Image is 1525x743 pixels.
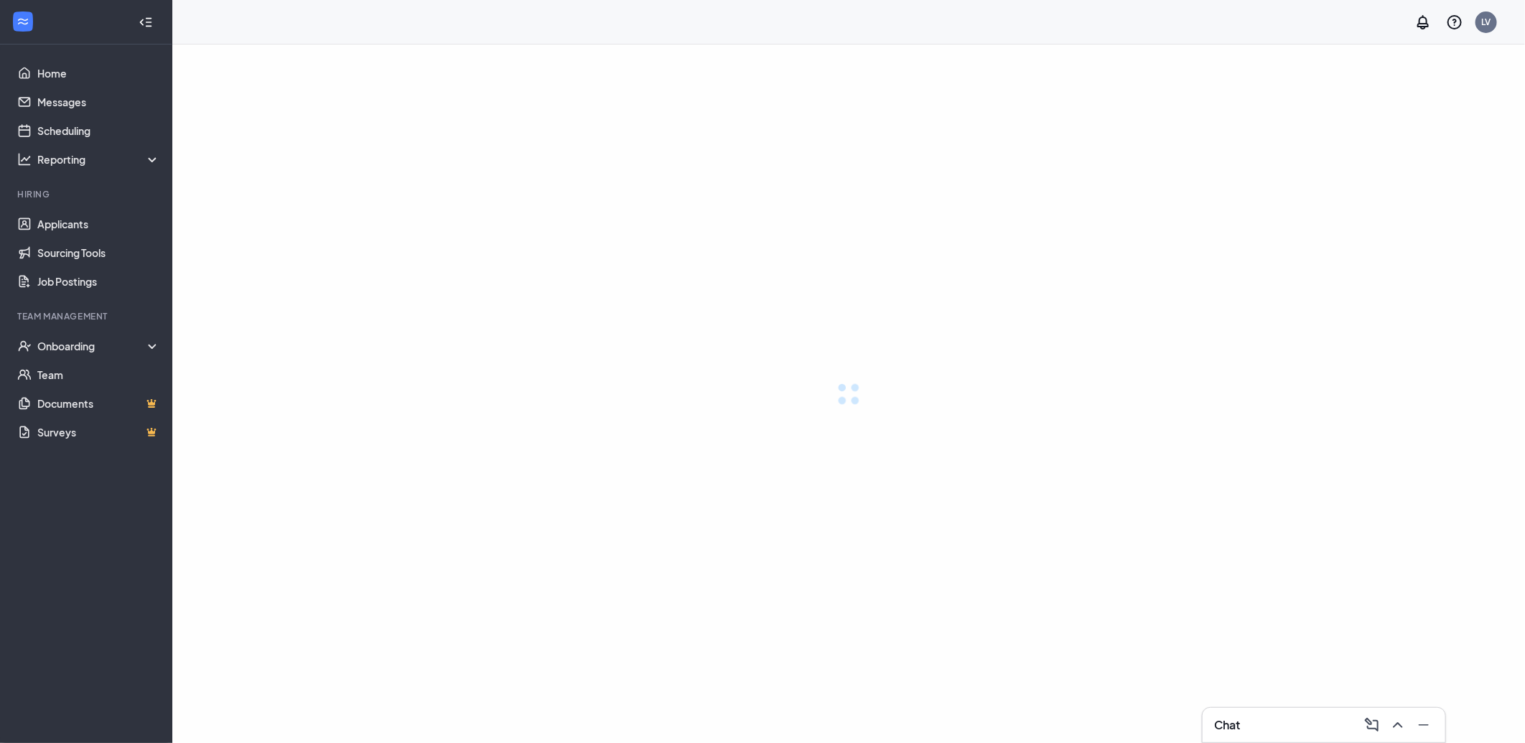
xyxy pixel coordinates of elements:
[1359,714,1382,737] button: ComposeMessage
[37,267,160,296] a: Job Postings
[1214,717,1240,733] h3: Chat
[1363,716,1381,734] svg: ComposeMessage
[1389,716,1407,734] svg: ChevronUp
[1385,714,1408,737] button: ChevronUp
[17,152,32,167] svg: Analysis
[37,116,160,145] a: Scheduling
[37,88,160,116] a: Messages
[17,339,32,353] svg: UserCheck
[139,15,153,29] svg: Collapse
[37,418,160,447] a: SurveysCrown
[37,339,161,353] div: Onboarding
[37,59,160,88] a: Home
[1446,14,1463,31] svg: QuestionInfo
[1411,714,1434,737] button: Minimize
[17,310,157,322] div: Team Management
[1482,16,1491,28] div: LV
[37,152,161,167] div: Reporting
[37,210,160,238] a: Applicants
[17,188,157,200] div: Hiring
[1415,716,1432,734] svg: Minimize
[16,14,30,29] svg: WorkstreamLogo
[1414,14,1432,31] svg: Notifications
[37,360,160,389] a: Team
[37,238,160,267] a: Sourcing Tools
[37,389,160,418] a: DocumentsCrown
